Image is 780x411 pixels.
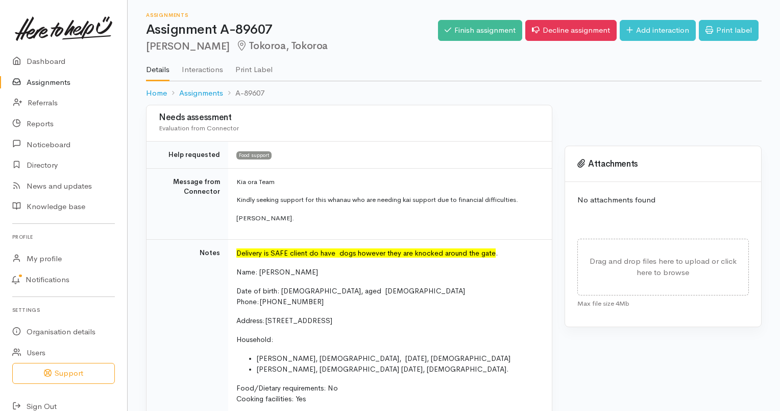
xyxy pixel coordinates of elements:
h2: [PERSON_NAME] [146,40,438,52]
span: Tokoroa, Tokoroa [236,39,328,52]
a: Print label [699,20,759,41]
span: . [236,248,498,258]
font: Delivery is SAFE client do have dogs however they are knocked around the gate [236,248,496,258]
nav: breadcrumb [146,81,762,105]
span: Food/Dietary requirements: No [236,383,338,393]
p: Kindly seeking support for this whanau who are needing kai support due to financial difficulties. [236,195,540,205]
span: Cooking facilities: Yes [236,394,306,403]
p: Kia ora Team [236,177,540,187]
span: Food support [236,151,272,159]
h1: Assignment A-89607 [146,22,438,37]
button: Support [12,363,115,384]
h3: Needs assessment [159,113,540,123]
h3: Attachments [577,159,749,169]
a: Details [146,52,169,81]
h6: Settings [12,303,115,317]
p: No attachments found [577,194,749,206]
td: Message from Connector [147,168,228,240]
a: Finish assignment [438,20,522,41]
a: Print Label [235,52,273,80]
span: Evaluation from Connector [159,124,239,132]
td: Help requested [147,142,228,169]
span: Name: [PERSON_NAME] [236,267,318,277]
li: A-89607 [223,87,264,99]
span: [PERSON_NAME], [DEMOGRAPHIC_DATA] [DATE], [DEMOGRAPHIC_DATA]. [257,364,508,374]
a: Home [146,87,167,99]
a: Decline assignment [525,20,617,41]
span: Drag and drop files here to upload or click here to browse [590,256,737,278]
div: Max file size 4Mb [577,295,749,309]
a: Assignments [179,87,223,99]
a: Add interaction [620,20,696,41]
span: Phone: [PHONE_NUMBER] [236,297,324,306]
span: Household: [236,335,273,344]
a: Interactions [182,52,223,80]
h6: Assignments [146,12,438,18]
span: [PERSON_NAME], [DEMOGRAPHIC_DATA], [DATE], [DEMOGRAPHIC_DATA] [257,354,510,363]
p: [PERSON_NAME]. [236,213,540,223]
span: Address: [STREET_ADDRESS] [236,316,332,325]
span: Date of birth: [DEMOGRAPHIC_DATA], aged [DEMOGRAPHIC_DATA] [236,286,465,295]
h6: Profile [12,230,115,244]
